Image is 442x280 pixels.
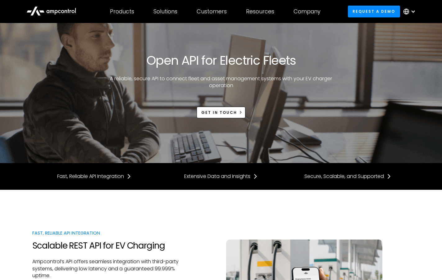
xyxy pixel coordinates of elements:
a: Fast, Reliable API Integration [57,173,131,180]
a: Extensive Data and Insights [184,173,258,180]
div: Products [110,8,134,15]
div: Company [294,8,321,15]
div: Customers [197,8,227,15]
div: Resources [246,8,274,15]
h2: Scalable REST API for EV Charging [32,240,180,251]
div: Get in touch [201,110,237,115]
div: Extensive Data and Insights [184,173,250,180]
div: Secure, Scalable, and Supported [304,173,384,180]
div: Fast, Reliable API Integration [32,230,180,236]
div: Solutions [153,8,177,15]
h1: Open API for Electric Fleets [146,53,296,68]
a: Request a demo [348,6,400,17]
a: Get in touch [197,107,246,118]
p: Ampcontrol’s API offers seamless integration with third-party systems, delivering low latency and... [32,258,180,279]
p: A reliable, secure API to connect fleet and asset management systems with your EV charger operation [108,75,335,89]
a: Secure, Scalable, and Supported [304,173,391,180]
div: Fast, Reliable API Integration [57,173,124,180]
